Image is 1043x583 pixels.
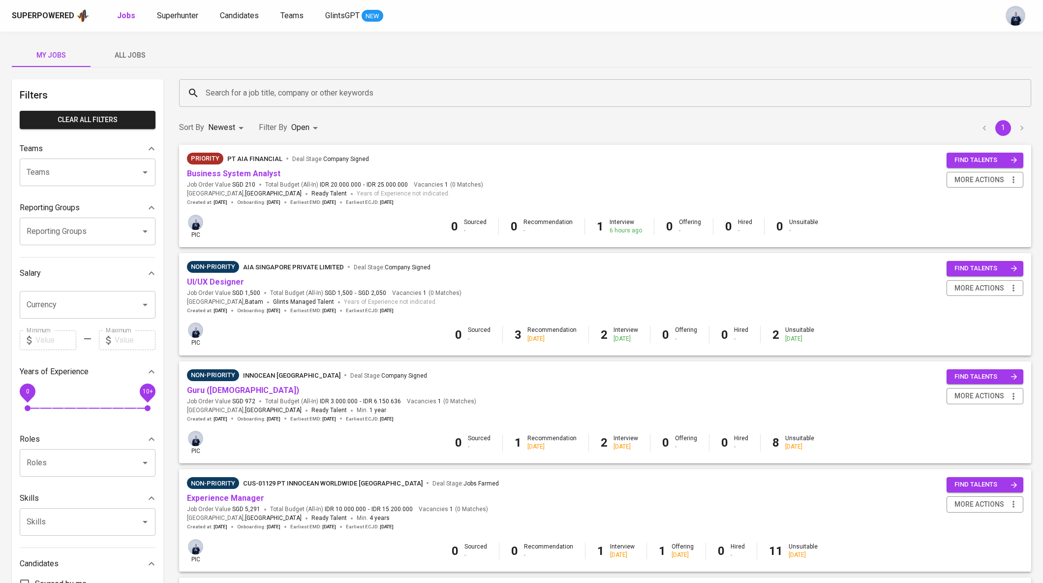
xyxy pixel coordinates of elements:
p: Candidates [20,558,59,570]
span: NEW [362,11,383,21]
span: - [355,289,356,297]
div: Teams [20,139,155,159]
span: Earliest ECJD : [346,523,394,530]
div: - [523,227,573,235]
a: Business System Analyst [187,169,280,178]
b: Jobs [117,11,135,20]
span: [DATE] [214,199,227,206]
span: 4 years [369,515,390,521]
a: UI/UX Designer [187,277,244,287]
div: - [734,335,748,343]
span: [DATE] [380,523,394,530]
div: [DATE] [785,335,814,343]
button: find talents [947,477,1023,492]
span: Deal Stage : [432,480,499,487]
div: Unsuitable [785,326,814,343]
button: find talents [947,261,1023,276]
div: Recommendation [523,218,573,235]
div: Sourced [464,218,487,235]
button: Clear All filters [20,111,155,129]
span: Onboarding : [237,199,280,206]
span: PT AIA FINANCIAL [227,155,282,162]
span: Job Order Value [187,397,255,406]
button: more actions [947,280,1023,296]
span: [DATE] [322,416,336,422]
span: [GEOGRAPHIC_DATA] [245,189,302,199]
span: [DATE] [267,199,280,206]
button: Open [138,515,152,529]
span: Clear All filters [28,114,148,126]
span: 1 [443,181,448,189]
span: CUS-01129 PT Innocean Worldwide [GEOGRAPHIC_DATA] [243,480,423,487]
span: Ready Talent [311,515,347,521]
span: - [363,181,365,189]
img: annisa@glints.com [188,215,203,230]
div: Roles [20,429,155,449]
div: Unsuitable [789,218,818,235]
div: - [789,227,818,235]
div: pic [187,322,204,347]
a: Experience Manager [187,493,264,503]
div: Interview [610,543,635,559]
span: Total Budget (All-In) [270,505,413,514]
div: Hired [734,434,748,451]
img: annisa@glints.com [188,539,203,554]
span: 0 [26,388,29,394]
span: Earliest ECJD : [346,416,394,422]
button: Open [138,456,152,470]
div: Offering [675,434,697,451]
span: more actions [954,174,1004,186]
span: Deal Stage : [350,372,427,379]
div: Talent(s) in Pipeline’s Final Stages [187,477,239,489]
div: pic [187,214,204,239]
div: - [524,551,573,559]
p: Skills [20,492,39,504]
img: app logo [76,8,90,23]
a: Superpoweredapp logo [12,8,90,23]
a: Superhunter [157,10,200,22]
b: 2 [601,328,608,342]
input: Value [35,330,76,350]
div: Recommendation [527,434,577,451]
b: 0 [511,220,518,233]
span: more actions [954,498,1004,511]
span: [GEOGRAPHIC_DATA] , [187,189,302,199]
div: Years of Experience [20,362,155,382]
span: 1 [448,505,453,514]
div: [DATE] [614,335,638,343]
span: AIA Singapore Private Limited [243,263,344,271]
p: Newest [208,122,235,133]
span: Vacancies ( 0 Matches ) [407,397,476,406]
span: [DATE] [322,523,336,530]
span: IDR 10.000.000 [325,505,366,514]
div: Candidates [20,554,155,574]
div: - [731,551,745,559]
span: [DATE] [214,523,227,530]
span: Innocean [GEOGRAPHIC_DATA] [243,372,340,379]
button: find talents [947,153,1023,168]
span: Created at : [187,523,227,530]
button: more actions [947,172,1023,188]
span: Created at : [187,416,227,422]
span: SGD 2,050 [358,289,386,297]
button: more actions [947,496,1023,513]
span: [GEOGRAPHIC_DATA] [245,406,302,416]
span: Min. [357,515,390,521]
span: more actions [954,390,1004,402]
span: SGD 5,291 [232,505,260,514]
div: - [679,227,701,235]
span: IDR 15.200.000 [371,505,413,514]
b: 0 [725,220,732,233]
div: Sufficient Talents in Pipeline [187,261,239,273]
span: 1 [422,289,427,297]
span: Non-Priority [187,262,239,272]
div: - [734,443,748,451]
span: find talents [954,479,1017,490]
div: [DATE] [527,443,577,451]
span: Vacancies ( 0 Matches ) [414,181,483,189]
span: Company Signed [385,264,430,271]
span: [DATE] [214,416,227,422]
p: Reporting Groups [20,202,80,214]
div: 6 hours ago [610,227,642,235]
p: Sort By [179,122,204,133]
